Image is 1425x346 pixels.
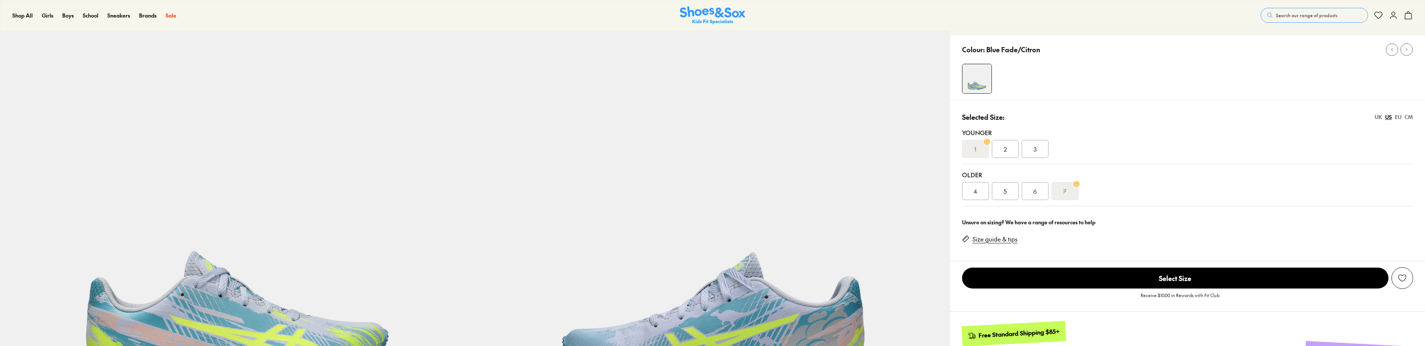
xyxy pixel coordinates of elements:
[962,218,1413,226] div: Unsure on sizing? We have a range of resources to help
[962,268,1388,289] span: Select Size
[107,12,130,19] a: Sneakers
[962,267,1388,289] button: Select Size
[1003,187,1007,196] span: 5
[680,6,745,25] img: SNS_Logo_Responsive.svg
[1261,8,1368,23] button: Search our range of products
[680,6,745,25] a: Shoes & Sox
[962,128,1413,137] div: Younger
[139,12,157,19] a: Brands
[83,12,98,19] a: School
[978,327,1060,340] div: Free Standard Shipping $85+
[1391,267,1413,289] button: Add to Wishlist
[1375,113,1382,121] div: UK
[974,144,976,153] s: 1
[62,12,74,19] a: Boys
[1034,144,1037,153] span: 3
[962,112,1005,122] p: Selected Size:
[1141,292,1220,305] p: Receive $10.00 in Rewards with Fit Club
[1404,113,1413,121] div: CM
[12,12,33,19] a: Shop All
[42,12,53,19] a: Girls
[962,44,985,54] p: Colour:
[962,170,1413,179] div: Older
[1276,12,1337,19] span: Search our range of products
[974,187,977,196] span: 4
[986,44,1040,54] p: Blue Fade/Citron
[972,235,1018,243] a: Size guide & tips
[1063,187,1066,196] s: 7
[1385,113,1392,121] div: US
[962,64,991,93] img: 4-551370_1
[165,12,176,19] a: Sale
[1033,187,1037,196] span: 6
[1395,113,1402,121] div: EU
[1004,144,1007,153] span: 2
